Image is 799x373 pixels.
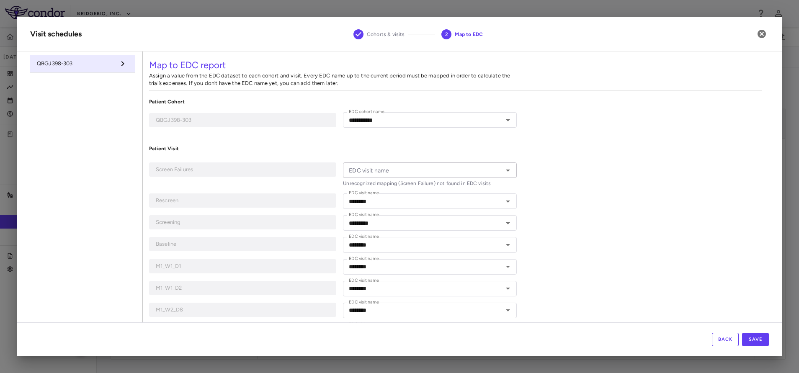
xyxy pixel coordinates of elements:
button: Open [502,283,514,294]
button: Cohorts & visits [347,19,411,49]
label: EDC visit name [349,321,379,328]
button: Open [502,217,514,229]
p: Patient Visit [149,145,517,152]
button: Open [502,114,514,126]
button: Open [502,304,514,316]
text: 2 [445,31,448,37]
label: EDC visit name [349,190,379,197]
h5: Map to EDC report [149,58,762,72]
button: Open [502,261,514,273]
button: Open [502,196,514,207]
button: Back [712,333,739,346]
p: Unrecognized mapping (Screen Failure) not found in EDC visits [343,180,517,187]
p: M1_W1_D2 [156,284,330,292]
p: Screening [156,219,330,226]
p: Screen Failures [156,166,330,173]
p: Baseline [156,240,330,248]
span: QBGJ398-303 [37,60,115,67]
button: Open [502,239,514,251]
label: EDC cohort name [349,108,384,116]
span: Map to EDC [455,31,483,38]
label: EDC visit name [349,255,379,262]
label: EDC visit name [349,299,379,306]
p: M1_W1_D1 [156,262,330,270]
p: Assign a value from the EDC dataset to each cohort and visit. Every EDC name up to the current pe... [149,72,517,87]
label: EDC visit name [349,233,379,240]
button: Save [742,333,769,346]
p: Patient Cohort [149,98,517,105]
p: Rescreen [156,197,330,204]
span: Cohorts & visits [367,31,405,38]
p: QBGJ398-303 [156,116,330,124]
button: Map to EDC [435,19,490,49]
p: M1_W2_D8 [156,306,330,314]
label: EDC visit name [349,211,379,219]
button: Open [502,165,514,176]
label: EDC visit name [349,277,379,284]
div: Visit schedules [30,28,82,40]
